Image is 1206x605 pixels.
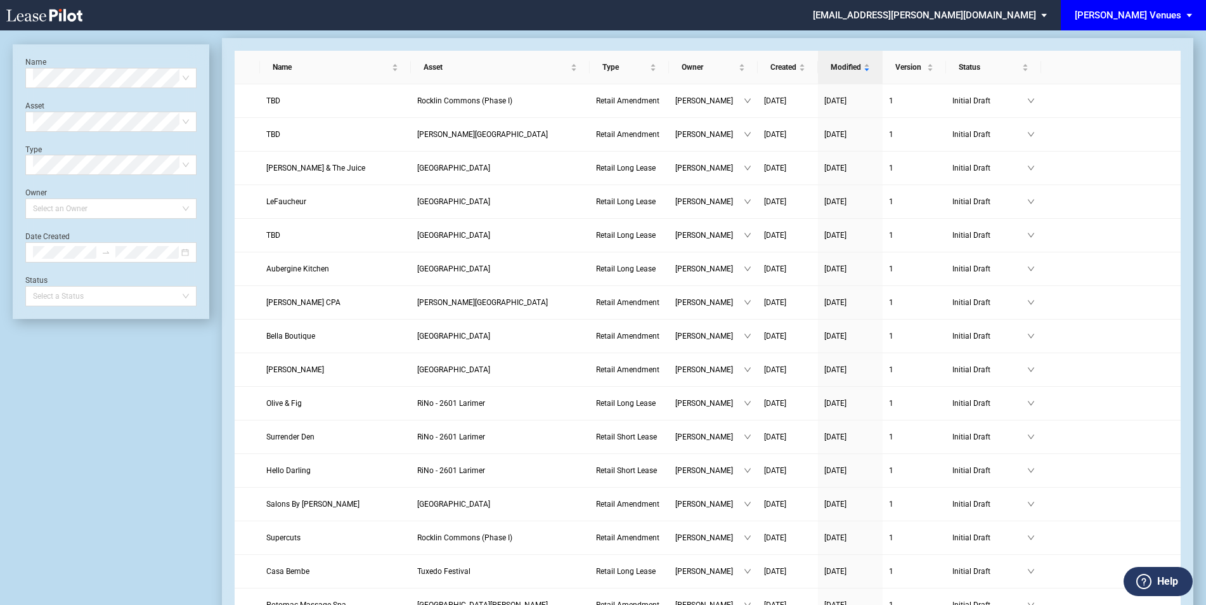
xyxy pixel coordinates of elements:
a: [DATE] [764,330,812,342]
span: Retail Long Lease [596,231,656,240]
span: Retail Long Lease [596,264,656,273]
span: down [744,332,751,340]
span: [PERSON_NAME] [675,263,744,275]
a: 1 [889,498,940,511]
label: Name [25,58,46,67]
span: [DATE] [824,433,846,441]
span: [PERSON_NAME] [675,498,744,511]
a: RiNo - 2601 Larimer [417,431,583,443]
a: Salons By [PERSON_NAME] [266,498,405,511]
span: Status [959,61,1020,74]
label: Type [25,145,42,154]
span: 1 [889,500,893,509]
span: down [744,433,751,441]
span: Preston Royal - East [417,264,490,273]
span: [DATE] [764,533,786,542]
a: [DATE] [824,296,876,309]
span: [DATE] [824,533,846,542]
a: [DATE] [764,397,812,410]
span: [DATE] [824,399,846,408]
span: 1 [889,466,893,475]
a: 1 [889,162,940,174]
a: [PERSON_NAME][GEOGRAPHIC_DATA] [417,296,583,309]
a: Retail Long Lease [596,263,663,275]
span: Princeton Shopping Center [417,332,490,341]
a: 1 [889,565,940,578]
a: Retail Long Lease [596,162,663,174]
a: [PERSON_NAME][GEOGRAPHIC_DATA] [417,128,583,141]
a: [PERSON_NAME] CPA [266,296,405,309]
a: [DATE] [824,498,876,511]
a: Bella Boutique [266,330,405,342]
span: Name [273,61,389,74]
a: [DATE] [764,128,812,141]
span: [DATE] [824,567,846,576]
span: [PERSON_NAME] [675,296,744,309]
span: down [744,97,751,105]
a: Aubergine Kitchen [266,263,405,275]
span: 1 [889,567,893,576]
span: down [1027,467,1035,474]
span: 1 [889,130,893,139]
span: [PERSON_NAME] [675,363,744,376]
span: Initial Draft [952,263,1027,275]
a: [GEOGRAPHIC_DATA] [417,263,583,275]
a: [DATE] [764,94,812,107]
a: [DATE] [764,263,812,275]
span: Olive & Fig [266,399,302,408]
span: down [744,366,751,374]
label: Asset [25,101,44,110]
span: [DATE] [764,567,786,576]
span: [PERSON_NAME] [675,531,744,544]
span: [DATE] [824,298,846,307]
label: Status [25,276,48,285]
span: Retail Amendment [596,298,659,307]
span: down [744,534,751,542]
span: 1 [889,399,893,408]
a: [DATE] [764,531,812,544]
th: Modified [818,51,883,84]
a: 1 [889,397,940,410]
span: Aubergine Kitchen [266,264,329,273]
a: Tuxedo Festival [417,565,583,578]
span: Retail Long Lease [596,567,656,576]
span: [DATE] [764,164,786,172]
span: [DATE] [764,433,786,441]
a: [GEOGRAPHIC_DATA] [417,330,583,342]
a: [DATE] [824,431,876,443]
a: Casa Bembe [266,565,405,578]
span: down [1027,299,1035,306]
span: down [1027,332,1035,340]
a: [DATE] [824,363,876,376]
span: LeFaucheur [266,197,306,206]
a: [GEOGRAPHIC_DATA] [417,229,583,242]
span: Initial Draft [952,565,1027,578]
a: Retail Amendment [596,330,663,342]
span: down [744,164,751,172]
span: 1 [889,332,893,341]
span: Initial Draft [952,162,1027,174]
span: [DATE] [824,164,846,172]
span: 1 [889,96,893,105]
a: RiNo - 2601 Larimer [417,397,583,410]
span: [DATE] [764,466,786,475]
span: Bella Boutique [266,332,315,341]
span: [PERSON_NAME] [675,195,744,208]
a: 1 [889,195,940,208]
span: Initial Draft [952,363,1027,376]
span: down [1027,568,1035,575]
span: 1 [889,197,893,206]
a: 1 [889,531,940,544]
span: down [744,265,751,273]
a: TBD [266,94,405,107]
a: [DATE] [824,464,876,477]
span: Owner [682,61,736,74]
span: Myers Park Center [417,298,548,307]
span: down [1027,131,1035,138]
span: Retail Long Lease [596,197,656,206]
span: [PERSON_NAME] [675,464,744,477]
a: Retail Long Lease [596,565,663,578]
span: [DATE] [764,231,786,240]
a: [DATE] [824,531,876,544]
span: Rocklin Commons (Phase I) [417,533,512,542]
